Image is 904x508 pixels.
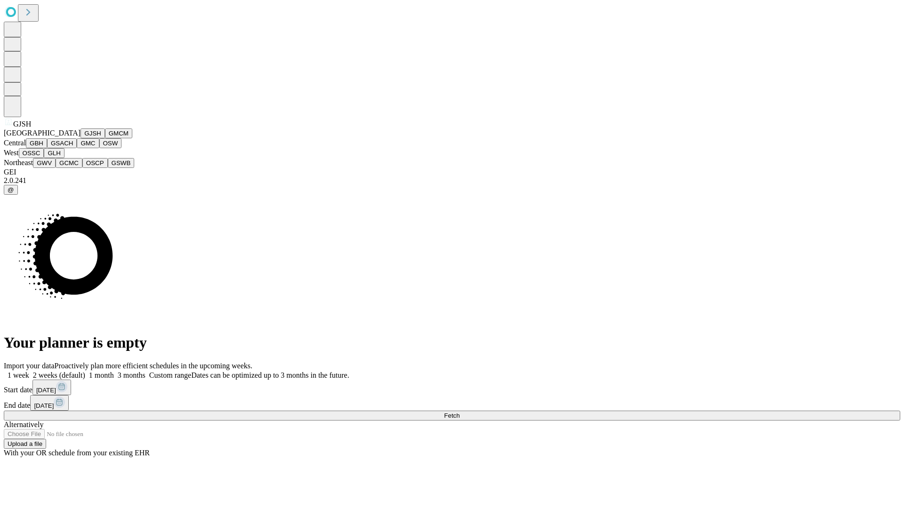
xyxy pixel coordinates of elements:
[4,168,900,176] div: GEI
[4,380,900,395] div: Start date
[77,138,99,148] button: GMC
[4,411,900,421] button: Fetch
[4,439,46,449] button: Upload a file
[118,371,145,379] span: 3 months
[82,158,108,168] button: OSCP
[4,159,33,167] span: Northeast
[55,362,252,370] span: Proactively plan more efficient schedules in the upcoming weeks.
[8,186,14,193] span: @
[47,138,77,148] button: GSACH
[32,380,71,395] button: [DATE]
[4,449,150,457] span: With your OR schedule from your existing EHR
[4,334,900,351] h1: Your planner is empty
[4,129,81,137] span: [GEOGRAPHIC_DATA]
[4,176,900,185] div: 2.0.241
[191,371,349,379] span: Dates can be optimized up to 3 months in the future.
[8,371,29,379] span: 1 week
[34,402,54,409] span: [DATE]
[4,139,26,147] span: Central
[44,148,64,158] button: GLH
[108,158,135,168] button: GSWB
[89,371,114,379] span: 1 month
[4,362,55,370] span: Import your data
[4,149,19,157] span: West
[56,158,82,168] button: GCMC
[81,128,105,138] button: GJSH
[26,138,47,148] button: GBH
[19,148,44,158] button: OSSC
[99,138,122,148] button: OSW
[36,387,56,394] span: [DATE]
[444,412,460,419] span: Fetch
[13,120,31,128] span: GJSH
[4,421,43,429] span: Alternatively
[30,395,69,411] button: [DATE]
[149,371,191,379] span: Custom range
[4,185,18,195] button: @
[105,128,132,138] button: GMCM
[33,371,85,379] span: 2 weeks (default)
[33,158,56,168] button: GWV
[4,395,900,411] div: End date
